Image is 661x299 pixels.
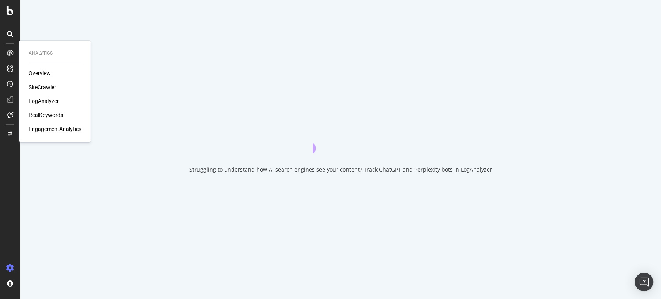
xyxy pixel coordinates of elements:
div: Struggling to understand how AI search engines see your content? Track ChatGPT and Perplexity bot... [189,166,492,174]
a: LogAnalyzer [29,97,59,105]
a: Overview [29,69,51,77]
div: Analytics [29,50,81,57]
a: RealKeywords [29,111,63,119]
a: SiteCrawler [29,83,56,91]
div: Open Intercom Messenger [635,273,653,291]
a: EngagementAnalytics [29,125,81,133]
div: animation [313,125,369,153]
